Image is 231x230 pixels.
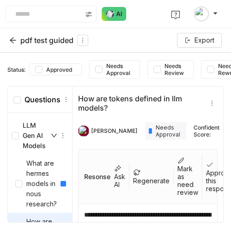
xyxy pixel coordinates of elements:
[78,125,89,137] img: 614311cd187b40350527aed2
[13,95,61,104] div: Questions
[145,122,186,140] div: Needs Approval
[91,127,138,134] div: [PERSON_NAME]
[78,94,203,112] div: How are tokens defined in llm models?
[9,35,88,46] div: pdf test guided
[85,11,92,18] img: search-type.svg
[161,62,188,76] span: Needs Review
[15,158,57,209] div: What are hermes models in nous research?
[43,66,76,73] span: Approved
[103,62,134,76] span: Needs Approval
[195,35,214,45] span: Export
[8,117,72,155] div: LLM Gen AI Models
[177,33,222,48] button: Export
[194,124,219,138] div: Confident Score:
[84,173,110,180] div: Resonse
[110,163,129,190] div: Ask AI
[171,10,180,19] img: help.svg
[102,7,127,21] img: ask-buddy-normal.svg
[12,120,57,151] div: LLM Gen AI Models
[174,155,202,198] div: Mark as need review
[7,66,25,73] div: Status:
[129,167,174,186] div: Regenerate
[194,6,209,21] img: avatar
